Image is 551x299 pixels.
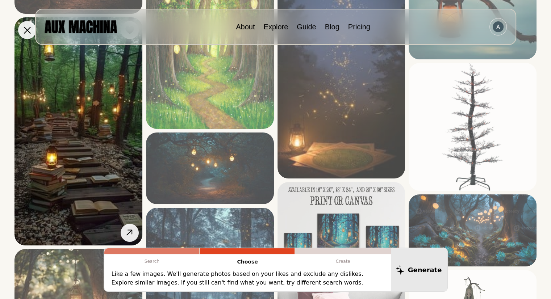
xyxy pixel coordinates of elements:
[325,23,339,31] a: Blog
[348,23,370,31] a: Pricing
[493,21,504,32] img: Avatar
[391,248,447,291] button: Generate
[263,23,288,31] a: Explore
[146,132,274,204] img: Search result
[104,254,200,269] p: Search
[409,63,537,191] img: Search result
[45,20,117,33] img: AUX MACHINA
[295,254,391,269] p: Create
[297,23,316,31] a: Guide
[409,194,537,266] img: Search result
[14,17,142,245] img: Search result
[236,23,255,31] a: About
[112,270,384,287] p: Like a few images. We'll generate photos based on your likes and exclude any dislikes. Explore si...
[200,254,295,270] p: Choose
